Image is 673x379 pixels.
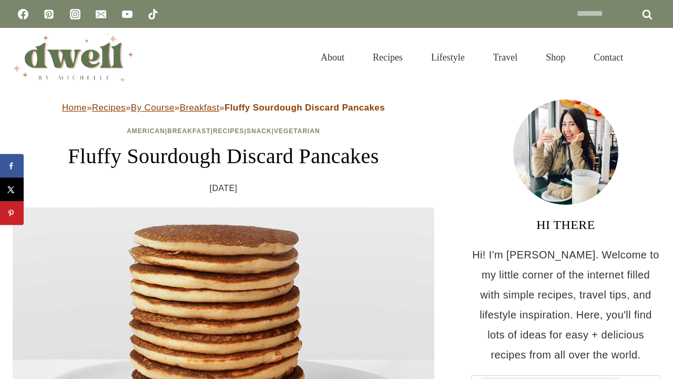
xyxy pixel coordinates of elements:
[117,4,138,25] a: YouTube
[127,127,165,135] a: American
[127,127,320,135] span: | | | |
[167,127,210,135] a: Breakfast
[13,4,34,25] a: Facebook
[471,215,660,234] h3: HI THERE
[579,39,637,76] a: Contact
[307,39,637,76] nav: Primary Navigation
[213,127,244,135] a: Recipes
[359,39,417,76] a: Recipes
[274,127,320,135] a: Vegetarian
[13,141,434,172] h1: Fluffy Sourdough Discard Pancakes
[247,127,272,135] a: Snack
[532,39,579,76] a: Shop
[38,4,59,25] a: Pinterest
[180,103,219,113] a: Breakfast
[210,181,238,196] time: [DATE]
[62,103,385,113] span: » » » »
[643,48,660,66] button: View Search Form
[307,39,359,76] a: About
[62,103,87,113] a: Home
[65,4,86,25] a: Instagram
[13,33,134,82] img: DWELL by michelle
[471,245,660,365] p: Hi! I'm [PERSON_NAME]. Welcome to my little corner of the internet filled with simple recipes, tr...
[417,39,479,76] a: Lifestyle
[225,103,385,113] strong: Fluffy Sourdough Discard Pancakes
[131,103,175,113] a: By Course
[92,103,126,113] a: Recipes
[479,39,532,76] a: Travel
[142,4,164,25] a: TikTok
[90,4,111,25] a: Email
